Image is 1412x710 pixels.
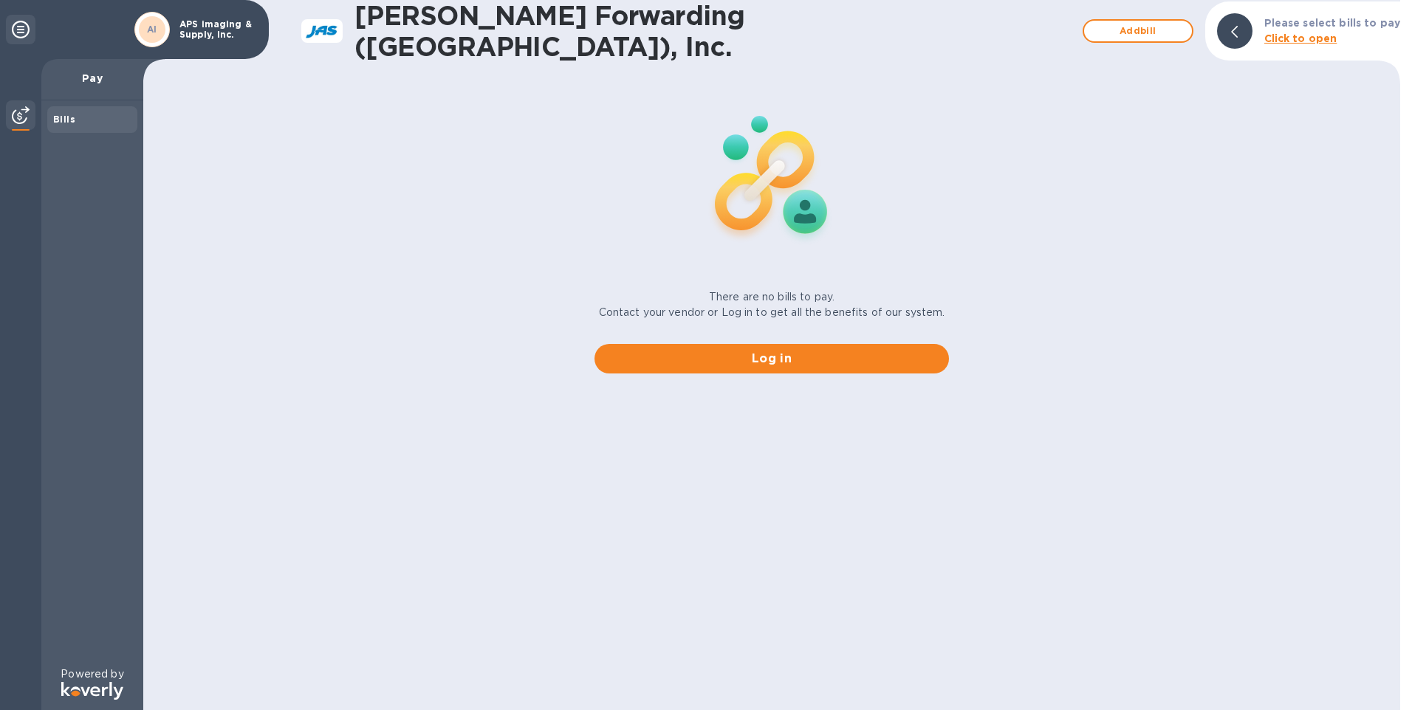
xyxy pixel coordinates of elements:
p: Pay [53,71,131,86]
p: There are no bills to pay. Contact your vendor or Log in to get all the benefits of our system. [599,289,945,320]
button: Log in [594,344,949,373]
span: Add bill [1096,22,1180,40]
b: Bills [53,114,75,125]
img: Logo [61,682,123,700]
b: AI [147,24,157,35]
p: Powered by [61,666,123,682]
b: Please select bills to pay [1264,17,1400,29]
button: Addbill [1083,19,1193,43]
p: APS imaging & Supply, Inc. [179,19,253,40]
b: Click to open [1264,32,1337,44]
span: Log in [606,350,937,368]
